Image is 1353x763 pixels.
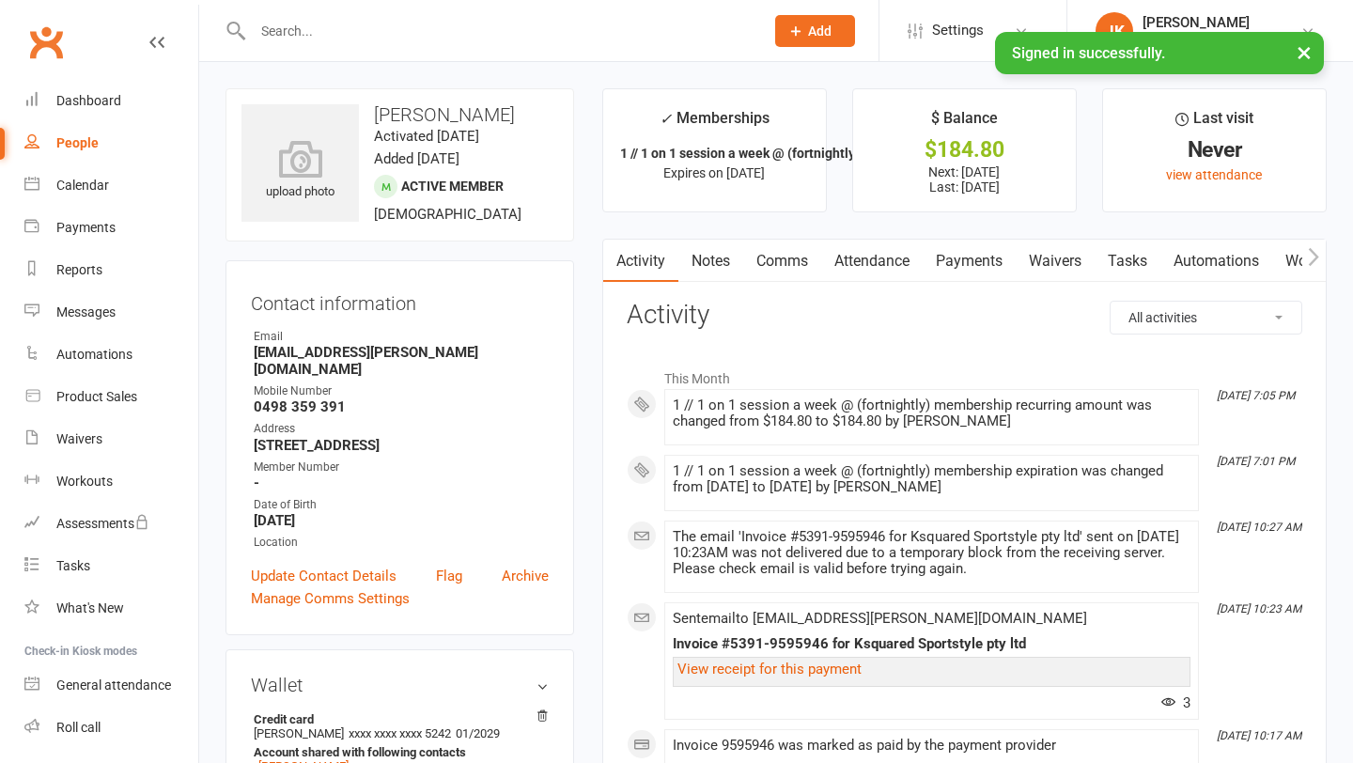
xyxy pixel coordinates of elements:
[56,516,149,531] div: Assessments
[251,286,549,314] h3: Contact information
[24,122,198,164] a: People
[24,707,198,749] a: Roll call
[374,206,521,223] span: [DEMOGRAPHIC_DATA]
[673,529,1190,577] div: The email 'Invoice #5391-9595946 for Ksquared Sportstyle pty ltd' sent on [DATE] 10:23AM was not ...
[627,359,1302,389] li: This Month
[1143,14,1300,31] div: [PERSON_NAME]
[678,240,743,283] a: Notes
[24,664,198,707] a: General attendance kiosk mode
[1217,455,1295,468] i: [DATE] 7:01 PM
[56,347,132,362] div: Automations
[254,745,539,759] strong: Account shared with following contacts
[56,474,113,489] div: Workouts
[1096,12,1133,50] div: JK
[502,565,549,587] a: Archive
[254,459,549,476] div: Member Number
[374,128,479,145] time: Activated [DATE]
[241,140,359,202] div: upload photo
[1016,240,1095,283] a: Waivers
[24,80,198,122] a: Dashboard
[931,106,998,140] div: $ Balance
[660,110,672,128] i: ✓
[673,636,1190,652] div: Invoice #5391-9595946 for Ksquared Sportstyle pty ltd
[673,610,1087,627] span: Sent email to [EMAIL_ADDRESS][PERSON_NAME][DOMAIN_NAME]
[251,587,410,610] a: Manage Comms Settings
[254,344,549,378] strong: [EMAIL_ADDRESS][PERSON_NAME][DOMAIN_NAME]
[254,475,549,491] strong: -
[1120,140,1309,160] div: Never
[254,398,549,415] strong: 0498 359 391
[1175,106,1253,140] div: Last visit
[1217,521,1301,534] i: [DATE] 10:27 AM
[24,460,198,503] a: Workouts
[673,397,1190,429] div: 1 // 1 on 1 session a week @ (fortnightly) membership recurring amount was changed from $184.80 t...
[1012,44,1165,62] span: Signed in successfully.
[1095,240,1160,283] a: Tasks
[677,661,862,677] a: View receipt for this payment
[56,178,109,193] div: Calendar
[24,376,198,418] a: Product Sales
[1217,602,1301,615] i: [DATE] 10:23 AM
[401,179,504,194] span: Active member
[932,9,984,52] span: Settings
[24,418,198,460] a: Waivers
[56,262,102,277] div: Reports
[24,164,198,207] a: Calendar
[24,207,198,249] a: Payments
[247,18,751,44] input: Search...
[620,146,865,161] strong: 1 // 1 on 1 session a week @ (fortnightly...
[627,301,1302,330] h3: Activity
[870,140,1059,160] div: $184.80
[24,587,198,630] a: What's New
[743,240,821,283] a: Comms
[56,720,101,735] div: Roll call
[56,558,90,573] div: Tasks
[1166,167,1262,182] a: view attendance
[254,534,549,552] div: Location
[24,291,198,334] a: Messages
[56,431,102,446] div: Waivers
[870,164,1059,195] p: Next: [DATE] Last: [DATE]
[775,15,855,47] button: Add
[56,304,116,319] div: Messages
[1217,729,1301,742] i: [DATE] 10:17 AM
[254,420,549,438] div: Address
[603,240,678,283] a: Activity
[1287,32,1321,72] button: ×
[56,677,171,693] div: General attendance
[241,104,558,125] h3: [PERSON_NAME]
[673,463,1190,495] div: 1 // 1 on 1 session a week @ (fortnightly) membership expiration was changed from [DATE] to [DATE...
[436,565,462,587] a: Flag
[56,389,137,404] div: Product Sales
[24,249,198,291] a: Reports
[254,437,549,454] strong: [STREET_ADDRESS]
[808,23,832,39] span: Add
[24,545,198,587] a: Tasks
[1161,694,1190,711] span: 3
[1143,31,1300,48] div: Ksquared Sportstyle pty ltd
[254,382,549,400] div: Mobile Number
[254,328,549,346] div: Email
[374,150,459,167] time: Added [DATE]
[1217,389,1295,402] i: [DATE] 7:05 PM
[673,738,1190,754] div: Invoice 9595946 was marked as paid by the payment provider
[663,165,765,180] span: Expires on [DATE]
[24,503,198,545] a: Assessments
[821,240,923,283] a: Attendance
[254,712,539,726] strong: Credit card
[349,726,451,740] span: xxxx xxxx xxxx 5242
[254,512,549,529] strong: [DATE]
[923,240,1016,283] a: Payments
[1160,240,1272,283] a: Automations
[24,334,198,376] a: Automations
[456,726,500,740] span: 01/2029
[56,220,116,235] div: Payments
[56,600,124,615] div: What's New
[56,135,99,150] div: People
[660,106,770,141] div: Memberships
[251,675,549,695] h3: Wallet
[254,496,549,514] div: Date of Birth
[56,93,121,108] div: Dashboard
[251,565,397,587] a: Update Contact Details
[23,19,70,66] a: Clubworx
